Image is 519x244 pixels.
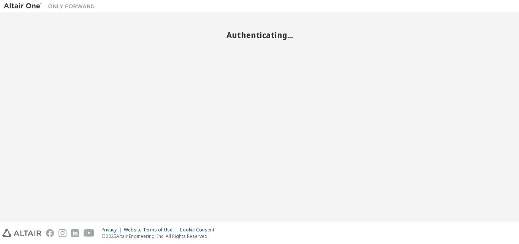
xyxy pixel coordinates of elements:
div: Website Terms of Use [124,227,180,233]
img: youtube.svg [84,229,95,237]
p: © 2025 Altair Engineering, Inc. All Rights Reserved. [101,233,219,239]
img: Altair One [4,2,99,10]
img: altair_logo.svg [2,229,41,237]
img: instagram.svg [59,229,66,237]
h2: Authenticating... [4,30,515,40]
img: linkedin.svg [71,229,79,237]
img: facebook.svg [46,229,54,237]
div: Privacy [101,227,124,233]
div: Cookie Consent [180,227,219,233]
